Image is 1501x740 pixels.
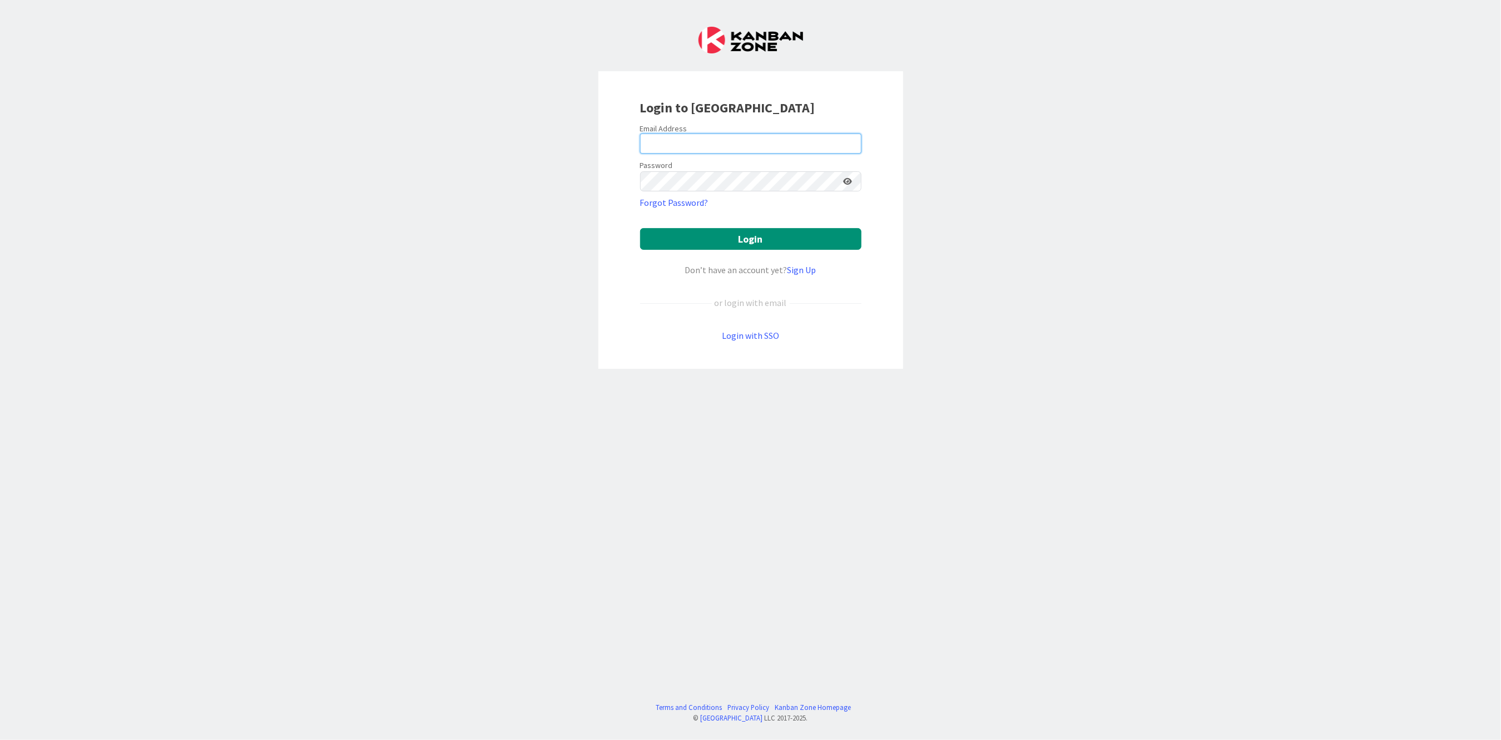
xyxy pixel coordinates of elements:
[699,27,803,53] img: Kanban Zone
[640,124,687,134] label: Email Address
[701,713,763,722] a: [GEOGRAPHIC_DATA]
[775,702,851,713] a: Kanban Zone Homepage
[640,263,861,277] div: Don’t have an account yet?
[640,99,815,116] b: Login to [GEOGRAPHIC_DATA]
[787,264,816,275] a: Sign Up
[640,196,709,209] a: Forgot Password?
[650,713,851,723] div: © LLC 2017- 2025 .
[640,160,673,171] label: Password
[656,702,722,713] a: Terms and Conditions
[640,228,861,250] button: Login
[727,702,769,713] a: Privacy Policy
[722,330,779,341] a: Login with SSO
[712,296,790,309] div: or login with email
